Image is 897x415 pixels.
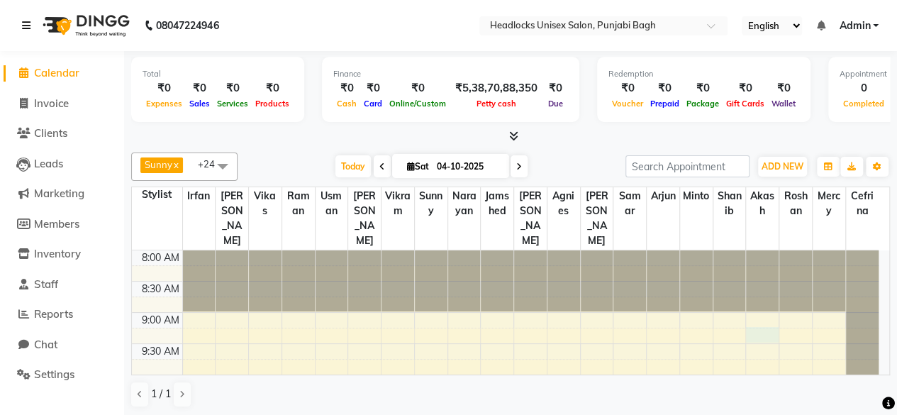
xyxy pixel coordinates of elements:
div: ₹0 [543,80,568,96]
div: Stylist [132,187,182,202]
span: Completed [840,99,888,109]
span: [PERSON_NAME] [514,187,547,250]
span: Inventory [34,247,81,260]
div: ₹0 [723,80,768,96]
a: Calendar [4,65,121,82]
span: Expenses [143,99,186,109]
a: Settings [4,367,121,383]
span: Cefrina [846,187,879,220]
div: ₹0 [333,80,360,96]
span: ⁠Usman [316,187,348,220]
input: Search Appointment [625,155,750,177]
span: Clients [34,126,67,140]
span: Due [545,99,567,109]
span: Vikram [381,187,414,220]
div: ₹0 [683,80,723,96]
a: Chat [4,337,121,353]
span: Gift Cards [723,99,768,109]
span: ⁠Vikas [249,187,282,220]
img: logo [36,6,133,45]
span: Sunny [145,159,172,170]
a: Members [4,216,121,233]
div: ₹0 [608,80,647,96]
span: 1 / 1 [151,387,171,402]
a: Invoice [4,96,121,112]
a: x [172,159,179,170]
span: Cash [333,99,360,109]
span: Arjun [647,187,679,205]
span: mercy [813,187,845,220]
span: Reports [34,307,73,321]
span: ⁠Narayan [448,187,481,220]
span: Services [213,99,252,109]
a: Clients [4,126,121,142]
div: ₹0 [143,80,186,96]
span: ⁠Akash [746,187,779,220]
span: Roshan [779,187,812,220]
span: ADD NEW [762,161,803,172]
div: ₹0 [186,80,213,96]
b: 08047224946 [156,6,218,45]
div: ₹0 [647,80,683,96]
span: ⁠Agnies [547,187,580,220]
span: Card [360,99,386,109]
a: Marketing [4,186,121,202]
span: Marketing [34,187,84,200]
span: Petty cash [473,99,520,109]
div: ₹5,38,70,88,350 [450,80,543,96]
span: Today [335,155,371,177]
button: ADD NEW [758,157,807,177]
a: Leads [4,156,121,172]
div: 8:00 AM [139,250,182,265]
span: Staff [34,277,58,291]
span: Products [252,99,293,109]
div: ₹0 [386,80,450,96]
span: [PERSON_NAME] [216,187,248,250]
span: Voucher [608,99,647,109]
div: 8:30 AM [139,282,182,297]
span: Admin [839,18,870,33]
span: Irfan [183,187,216,205]
div: ₹0 [768,80,799,96]
span: Chat [34,338,57,351]
span: Members [34,217,79,231]
div: 9:00 AM [139,313,182,328]
input: 2025-10-04 [433,156,503,177]
div: ₹0 [360,80,386,96]
div: Finance [333,68,568,80]
span: Wallet [768,99,799,109]
span: [PERSON_NAME] [348,187,381,250]
span: Invoice [34,96,69,110]
span: Shanib [713,187,746,220]
span: Sales [186,99,213,109]
a: Inventory [4,246,121,262]
span: Online/Custom [386,99,450,109]
div: Redemption [608,68,799,80]
a: Staff [4,277,121,293]
div: 9:30 AM [139,344,182,359]
span: Jamshed [481,187,513,220]
span: Calendar [34,66,79,79]
span: Prepaid [647,99,683,109]
span: ⁠Minto [680,187,713,205]
span: Settings [34,367,74,381]
div: Total [143,68,293,80]
a: Reports [4,306,121,323]
span: Package [683,99,723,109]
span: Sat [403,161,433,172]
span: [PERSON_NAME] [581,187,613,250]
div: ₹0 [213,80,252,96]
span: Sunny [415,187,447,220]
span: ⁠Raman [282,187,315,220]
span: +24 [198,158,225,170]
span: Samar [613,187,646,220]
span: Leads [34,157,63,170]
div: ₹0 [252,80,293,96]
div: 0 [840,80,888,96]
